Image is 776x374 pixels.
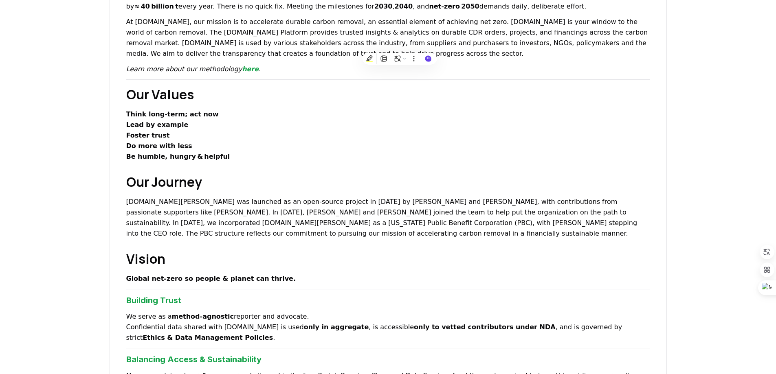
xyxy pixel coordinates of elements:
strong: method‑agnostic [172,313,234,320]
strong: ≈ 40 billion t [134,2,178,10]
strong: Be humble, hungry & helpful [126,153,230,160]
h3: Balancing Access & Sustainability [126,353,650,365]
strong: Think long‑term; act now [126,110,219,118]
p: [DOMAIN_NAME][PERSON_NAME] was launched as an open-source project in [DATE] by [PERSON_NAME] and ... [126,197,650,239]
strong: 2040 [395,2,413,10]
strong: only in aggregate [304,323,369,331]
strong: Foster trust [126,131,170,139]
strong: Do more with less [126,142,192,150]
a: here [242,65,259,73]
h2: Vision [126,249,650,269]
strong: Ethics & Data Management Policies [143,334,273,341]
h3: Building Trust [126,294,650,306]
p: We serve as a reporter and advocate. Confidential data shared with [DOMAIN_NAME] is used , is acc... [126,311,650,343]
strong: 2030 [374,2,393,10]
h2: Our Values [126,85,650,104]
p: At [DOMAIN_NAME], our mission is to accelerate durable carbon removal, an essential element of ac... [126,17,650,59]
strong: only to vetted contributors under NDA [414,323,556,331]
strong: net‑zero 2050 [429,2,479,10]
h2: Our Journey [126,172,650,192]
strong: Lead by example [126,121,189,129]
strong: Global net‑zero so people & planet can thrive. [126,275,296,282]
em: Learn more about our methodology . [126,65,261,73]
